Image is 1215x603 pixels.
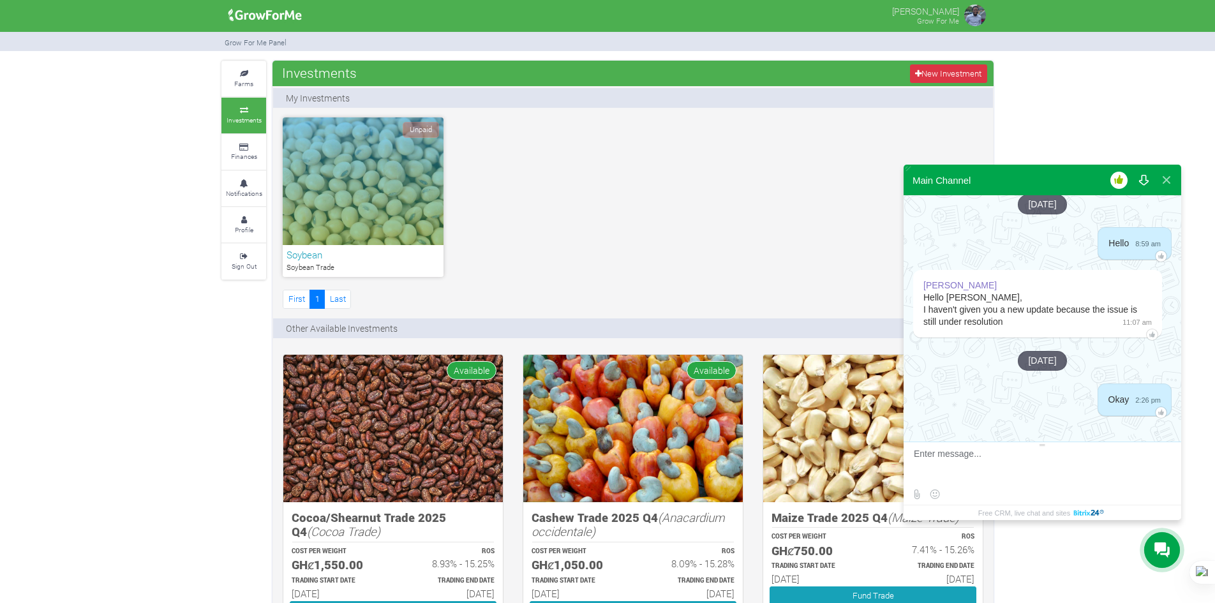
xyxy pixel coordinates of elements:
[1116,316,1152,328] span: 11:07 am
[645,588,734,599] h6: [DATE]
[771,510,974,525] h5: Maize Trade 2025 Q4
[292,558,382,572] h5: GHȼ1,550.00
[532,510,734,539] h5: Cashew Trade 2025 Q4
[1129,237,1161,249] span: 8:59 am
[235,225,253,234] small: Profile
[978,505,1107,520] a: Free CRM, live chat and sites
[1108,238,1129,248] span: Hello
[227,115,262,124] small: Investments
[287,249,440,260] h6: Soybean
[225,38,287,47] small: Grow For Me Panel
[1108,394,1129,405] span: Okay
[283,117,444,277] a: Unpaid Soybean Soybean Trade
[978,505,1070,520] span: Free CRM, live chat and sites
[523,355,743,502] img: growforme image
[405,588,495,599] h6: [DATE]
[234,79,253,88] small: Farms
[532,509,725,540] i: (Anacardium occidentale)
[292,576,382,586] p: Estimated Trading Start Date
[917,16,959,26] small: Grow For Me
[292,547,382,556] p: COST PER WEIGHT
[645,558,734,569] h6: 8.09% - 15.28%
[287,262,440,273] p: Soybean Trade
[888,509,959,525] i: (Maize Trade)
[226,189,262,198] small: Notifications
[286,91,350,105] p: My Investments
[771,544,861,558] h5: GHȼ750.00
[221,61,266,96] a: Farms
[532,588,622,599] h6: [DATE]
[221,171,266,206] a: Notifications
[283,290,351,308] nav: Page Navigation
[884,532,974,542] p: ROS
[405,547,495,556] p: ROS
[771,532,861,542] p: COST PER WEIGHT
[771,562,861,571] p: Estimated Trading Start Date
[307,523,380,539] i: (Cocoa Trade)
[962,3,988,28] img: growforme image
[884,544,974,555] h6: 7.41% - 15.26%
[221,98,266,133] a: Investments
[309,290,325,308] a: 1
[927,486,943,502] button: Select emoticon
[283,355,503,502] img: growforme image
[532,576,622,586] p: Estimated Trading Start Date
[403,122,439,138] span: Unpaid
[283,290,310,308] a: First
[884,562,974,571] p: Estimated Trading End Date
[405,576,495,586] p: Estimated Trading End Date
[279,60,360,86] span: Investments
[763,355,983,502] img: growforme image
[923,292,1137,327] span: Hello [PERSON_NAME], I haven't given you a new update because the issue is still under resolution
[532,547,622,556] p: COST PER WEIGHT
[1155,165,1178,195] button: Close widget
[231,152,257,161] small: Finances
[687,361,736,380] span: Available
[884,573,974,584] h6: [DATE]
[221,135,266,170] a: Finances
[324,290,351,308] a: Last
[1107,165,1130,195] button: Rate our service
[532,558,622,572] h5: GHȼ1,050.00
[910,64,987,83] a: New Investment
[909,486,925,502] label: Send file
[645,576,734,586] p: Estimated Trading End Date
[221,207,266,242] a: Profile
[1132,165,1155,195] button: Download conversation history
[286,322,398,335] p: Other Available Investments
[292,510,495,539] h5: Cocoa/Shearnut Trade 2025 Q4
[405,558,495,569] h6: 8.93% - 15.25%
[645,547,734,556] p: ROS
[1129,394,1161,406] span: 2:26 pm
[1018,351,1066,371] div: [DATE]
[221,244,266,279] a: Sign Out
[292,588,382,599] h6: [DATE]
[771,573,861,584] h6: [DATE]
[923,279,997,292] div: [PERSON_NAME]
[892,3,959,18] p: [PERSON_NAME]
[232,262,257,271] small: Sign Out
[447,361,496,380] span: Available
[913,175,971,186] div: Main Channel
[224,3,306,28] img: growforme image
